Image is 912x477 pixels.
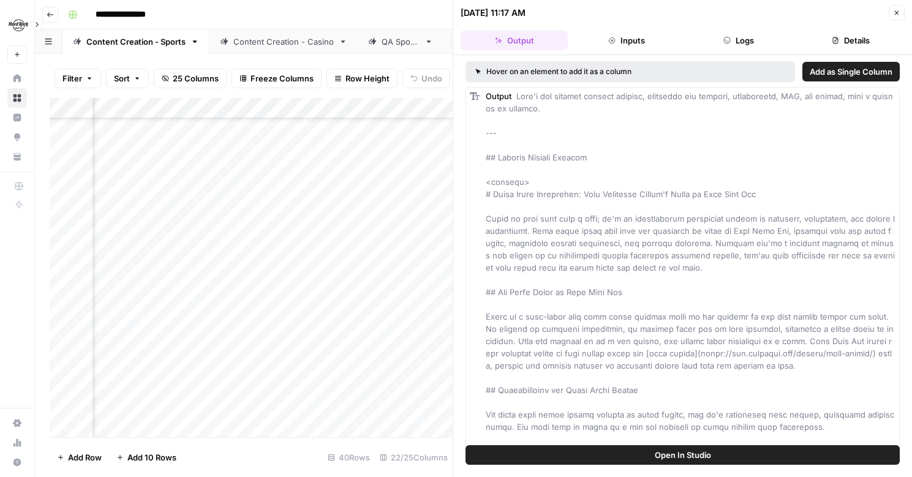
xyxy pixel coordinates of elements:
span: Add as Single Column [810,66,892,78]
button: Add as Single Column [802,62,900,81]
button: Add 10 Rows [109,448,184,467]
a: Home [7,69,27,88]
div: 22/25 Columns [375,448,453,467]
button: 25 Columns [154,69,227,88]
img: Hard Rock Digital Logo [7,14,29,36]
button: Freeze Columns [232,69,322,88]
a: Insights [7,108,27,127]
button: Workspace: Hard Rock Digital [7,10,27,40]
div: Hover on an element to add it as a column [475,66,709,77]
button: Filter [55,69,101,88]
span: Filter [62,72,82,85]
button: Open In Studio [465,445,900,465]
span: Row Height [345,72,390,85]
span: Undo [421,72,442,85]
span: Add Row [68,451,102,464]
button: Undo [402,69,450,88]
div: [DATE] 11:17 AM [461,7,526,19]
div: QA Sports [382,36,420,48]
button: Help + Support [7,453,27,472]
span: Add 10 Rows [127,451,176,464]
span: Sort [114,72,130,85]
span: Output [486,91,511,101]
a: Content Creation - Sports [62,29,209,54]
button: Sort [106,69,149,88]
div: Content Creation - Sports [86,36,186,48]
button: Inputs [573,31,680,50]
a: Browse [7,88,27,108]
a: Content Creation - Casino [209,29,358,54]
button: Details [797,31,905,50]
a: Opportunities [7,127,27,147]
span: Freeze Columns [251,72,314,85]
button: Add Row [50,448,109,467]
div: 40 Rows [323,448,375,467]
a: Settings [7,413,27,433]
button: Output [461,31,568,50]
a: Usage [7,433,27,453]
span: 25 Columns [173,72,219,85]
a: QA Sports [358,29,443,54]
div: Content Creation - Casino [233,36,334,48]
button: Logs [685,31,793,50]
button: Row Height [326,69,398,88]
span: Open In Studio [655,449,711,461]
a: Your Data [7,147,27,167]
